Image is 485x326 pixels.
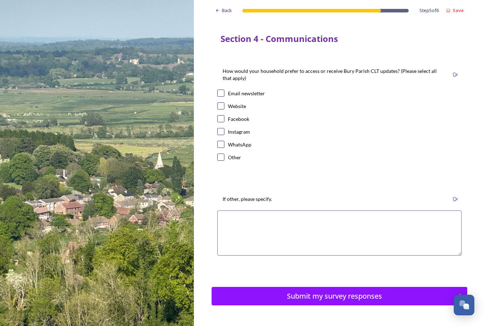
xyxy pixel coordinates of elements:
[220,33,338,44] strong: Section 4 - Communications
[228,128,250,135] div: Instagram
[228,90,265,97] div: Email newsletter
[212,287,467,305] button: Continue
[228,115,249,123] div: Facebook
[223,196,272,203] p: If other, please specify.
[223,68,443,82] p: How would your household prefer to access or receive Bury Parish CLT updates? (Please select all ...
[222,7,232,14] span: Back
[454,295,474,315] button: Open Chat
[228,154,241,161] div: Other
[228,102,246,110] div: Website
[419,7,439,14] span: Step 5 of 6
[453,7,464,14] strong: Save
[216,291,453,301] div: Submit my survey responses
[228,141,251,148] div: WhatsApp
